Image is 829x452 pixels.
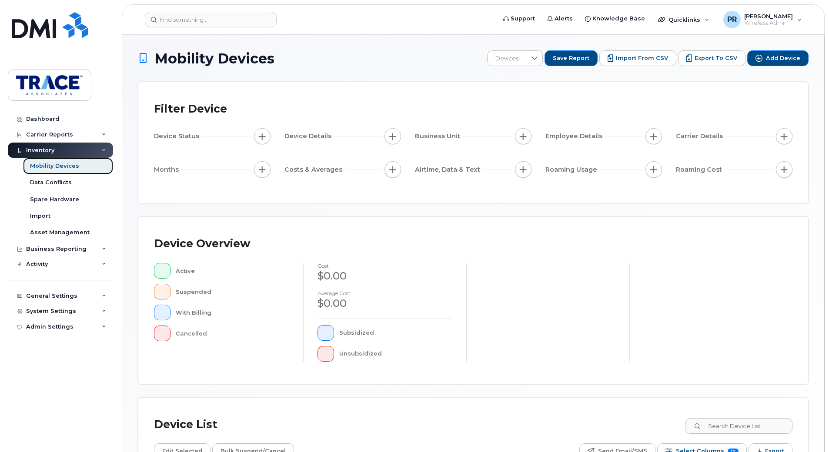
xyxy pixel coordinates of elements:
span: Roaming Cost [676,165,725,174]
h4: Average cost [318,290,452,296]
div: Active [176,263,290,279]
button: Save Report [545,50,598,66]
div: Subsidized [339,325,453,341]
span: Export to CSV [695,54,737,62]
div: Device List [154,413,217,436]
div: $0.00 [318,296,452,311]
span: Mobility Devices [154,51,274,66]
div: Device Overview [154,233,250,255]
div: Suspended [176,284,290,299]
button: Add Device [747,50,809,66]
span: Device Status [154,132,202,141]
span: Airtime, Data & Text [415,165,483,174]
span: Roaming Usage [545,165,600,174]
span: Carrier Details [676,132,725,141]
span: Import from CSV [616,54,668,62]
input: Search Device List ... [685,418,792,434]
div: Unsubsidized [339,346,453,362]
div: With Billing [176,305,290,320]
button: Import from CSV [599,50,676,66]
span: Add Device [766,54,800,62]
span: Device Details [284,132,334,141]
div: Filter Device [154,98,227,120]
span: Devices [488,51,526,66]
span: Costs & Averages [284,165,345,174]
span: Business Unit [415,132,463,141]
div: Cancelled [176,326,290,341]
span: Months [154,165,181,174]
h4: cost [318,263,452,269]
div: $0.00 [318,269,452,283]
span: Employee Details [545,132,605,141]
span: Save Report [553,54,589,62]
button: Export to CSV [678,50,745,66]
